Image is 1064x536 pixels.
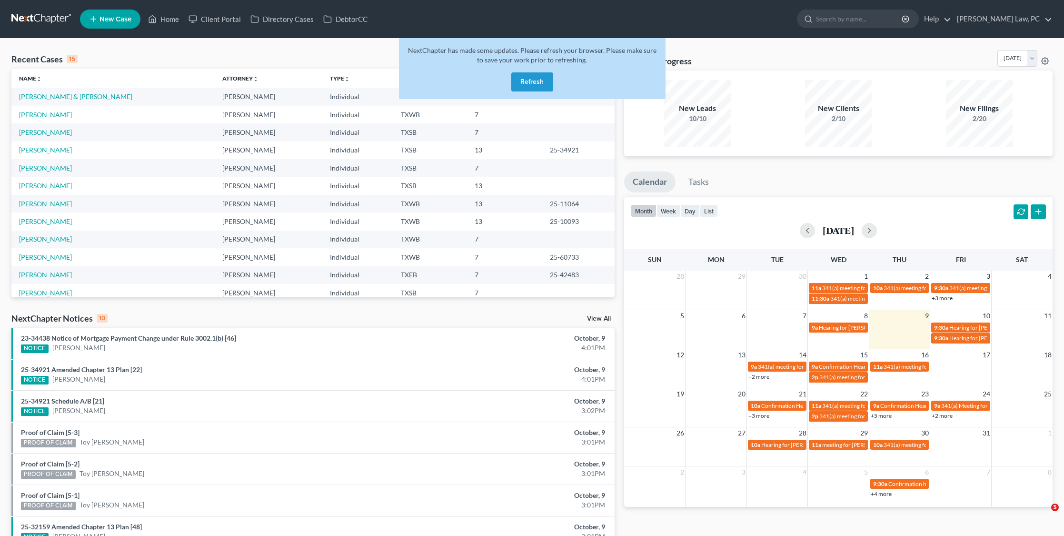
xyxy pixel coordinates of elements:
[934,284,948,292] span: 9:30a
[215,177,322,194] td: [PERSON_NAME]
[19,146,72,154] a: [PERSON_NAME]
[1043,310,1053,322] span: 11
[737,388,746,400] span: 20
[253,76,259,82] i: unfold_more
[11,313,108,324] div: NextChapter Notices
[417,428,606,437] div: October, 9
[467,159,542,177] td: 7
[812,374,818,381] span: 2p
[1016,255,1028,263] span: Sat
[798,349,807,361] span: 14
[322,106,393,123] td: Individual
[822,402,914,409] span: 341(a) meeting for [PERSON_NAME]
[679,466,685,478] span: 2
[322,142,393,159] td: Individual
[215,159,322,177] td: [PERSON_NAME]
[80,437,144,447] a: Toy [PERSON_NAME]
[542,195,615,212] td: 25-11064
[924,271,930,282] span: 2
[215,123,322,141] td: [PERSON_NAME]
[812,363,818,370] span: 9a
[393,159,467,177] td: TXSB
[393,123,467,141] td: TXSB
[215,212,322,230] td: [PERSON_NAME]
[67,55,78,63] div: 15
[393,142,467,159] td: TXSB
[664,114,731,123] div: 10/10
[215,142,322,159] td: [PERSON_NAME]
[949,334,1024,342] span: Hearing for [PERSON_NAME]
[798,271,807,282] span: 30
[982,349,991,361] span: 17
[467,231,542,248] td: 7
[215,88,322,105] td: [PERSON_NAME]
[222,75,259,82] a: Attorneyunfold_more
[322,284,393,302] td: Individual
[542,266,615,284] td: 25-42483
[19,111,72,119] a: [PERSON_NAME]
[19,92,132,101] a: [PERSON_NAME] & [PERSON_NAME]
[822,441,947,448] span: meeting for [PERSON_NAME] & [PERSON_NAME]
[748,373,769,380] a: +2 more
[737,349,746,361] span: 13
[1051,504,1059,511] span: 5
[21,439,76,447] div: PROOF OF CLAIM
[859,349,869,361] span: 15
[393,266,467,284] td: TXEB
[322,123,393,141] td: Individual
[819,324,944,331] span: Hearing for [PERSON_NAME] & [PERSON_NAME]
[982,388,991,400] span: 24
[21,397,104,405] a: 25-34921 Schedule A/B [21]
[680,204,700,217] button: day
[761,441,886,448] span: Hearing for [PERSON_NAME] & [PERSON_NAME]
[467,142,542,159] td: 13
[819,363,928,370] span: Confirmation Hearing for [PERSON_NAME]
[798,427,807,439] span: 28
[873,363,883,370] span: 11a
[21,460,80,468] a: Proof of Claim [5-2]
[417,469,606,478] div: 3:01PM
[143,10,184,28] a: Home
[393,88,467,105] td: TXWB
[812,324,818,331] span: 9a
[982,310,991,322] span: 10
[36,76,42,82] i: unfold_more
[737,427,746,439] span: 27
[322,266,393,284] td: Individual
[417,437,606,447] div: 3:01PM
[873,402,879,409] span: 9a
[812,284,821,292] span: 11a
[19,271,72,279] a: [PERSON_NAME]
[741,466,746,478] span: 3
[802,310,807,322] span: 7
[831,255,846,263] span: Wed
[215,266,322,284] td: [PERSON_NAME]
[322,212,393,230] td: Individual
[873,284,883,292] span: 10a
[393,284,467,302] td: TXSB
[246,10,318,28] a: Directory Cases
[816,10,903,28] input: Search by name...
[467,212,542,230] td: 13
[52,406,105,415] a: [PERSON_NAME]
[656,204,680,217] button: week
[21,365,142,374] a: 25-34921 Amended Chapter 13 Plan [22]
[542,142,615,159] td: 25-34921
[467,123,542,141] td: 7
[819,374,962,381] span: 341(a) meeting for [PERSON_NAME] & [PERSON_NAME]
[542,212,615,230] td: 25-10093
[408,46,656,64] span: NextChapter has made some updates. Please refresh your browser. Please make sure to save your wor...
[676,349,685,361] span: 12
[859,388,869,400] span: 22
[985,466,991,478] span: 7
[21,523,142,531] a: 25-32159 Amended Chapter 13 Plan [48]
[924,466,930,478] span: 6
[805,114,872,123] div: 2/10
[982,427,991,439] span: 31
[417,522,606,532] div: October, 9
[920,427,930,439] span: 30
[871,490,892,497] a: +4 more
[393,177,467,194] td: TXSB
[511,72,553,91] button: Refresh
[1047,466,1053,478] span: 8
